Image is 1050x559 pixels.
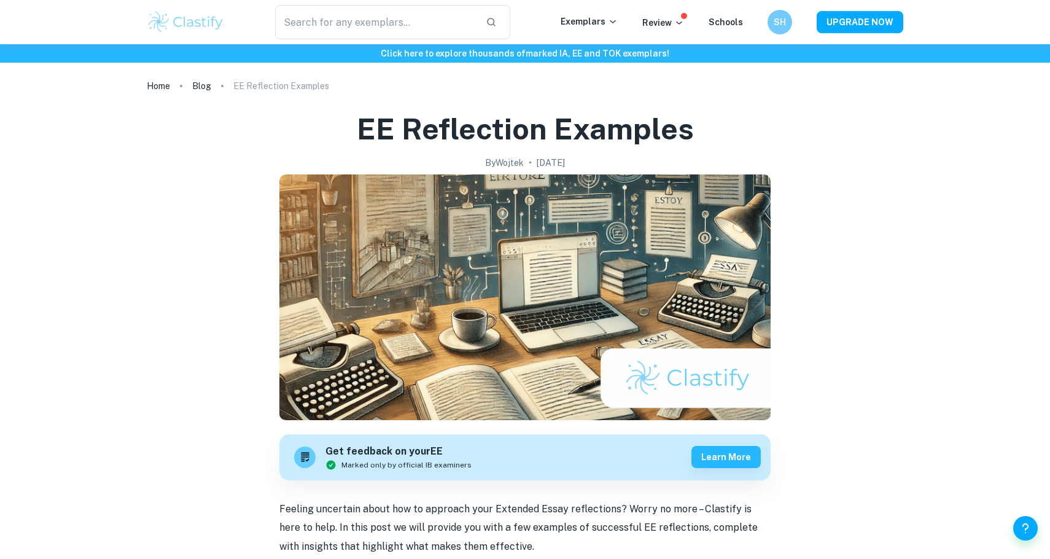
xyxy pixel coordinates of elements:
p: Feeling uncertain about how to approach your Extended Essay reflections? Worry no more – Clastify... [279,500,771,556]
input: Search for any exemplars... [275,5,476,39]
a: Schools [709,17,743,27]
h6: Get feedback on your EE [325,444,472,459]
h6: Click here to explore thousands of marked IA, EE and TOK exemplars ! [2,47,1048,60]
img: EE Reflection Examples cover image [279,174,771,420]
h1: EE Reflection Examples [357,109,694,149]
h2: By Wojtek [485,156,524,170]
button: Help and Feedback [1013,516,1038,541]
a: Get feedback on yourEEMarked only by official IB examinersLearn more [279,434,771,480]
h6: SH [773,15,787,29]
p: Review [642,16,684,29]
a: Blog [192,77,211,95]
button: Learn more [691,446,761,468]
p: • [529,156,532,170]
p: Exemplars [561,15,618,28]
h2: [DATE] [537,156,565,170]
img: Clastify logo [147,10,225,34]
a: Home [147,77,170,95]
p: EE Reflection Examples [233,79,329,93]
button: SH [768,10,792,34]
span: Marked only by official IB examiners [341,459,472,471]
button: UPGRADE NOW [817,11,903,33]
